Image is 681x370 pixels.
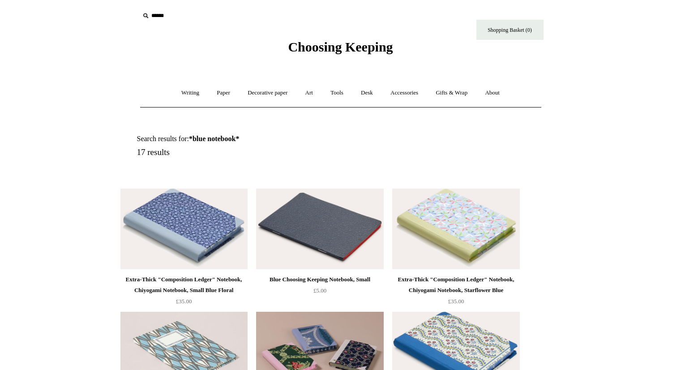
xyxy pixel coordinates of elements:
[256,274,383,311] a: Blue Choosing Keeping Notebook, Small £5.00
[173,81,207,105] a: Writing
[258,274,381,285] div: Blue Choosing Keeping Notebook, Small
[394,274,517,296] div: Extra-Thick "Composition Ledger" Notebook, Chiyogami Notebook, Starflower Blue
[428,81,475,105] a: Gifts & Wrap
[392,189,519,269] a: Extra-Thick "Composition Ledger" Notebook, Chiyogami Notebook, Starflower Blue Extra-Thick "Compo...
[240,81,296,105] a: Decorative paper
[353,81,381,105] a: Desk
[392,189,519,269] img: Extra-Thick "Composition Ledger" Notebook, Chiyogami Notebook, Starflower Blue
[322,81,351,105] a: Tools
[189,135,239,142] strong: *blue notebook*
[288,47,393,53] a: Choosing Keeping
[120,274,248,311] a: Extra-Thick "Composition Ledger" Notebook, Chiyogami Notebook, Small Blue Floral £35.00
[382,81,426,105] a: Accessories
[137,147,351,158] h5: 17 results
[176,298,192,305] span: £35.00
[120,189,248,269] img: Extra-Thick "Composition Ledger" Notebook, Chiyogami Notebook, Small Blue Floral
[288,39,393,54] span: Choosing Keeping
[120,189,248,269] a: Extra-Thick "Composition Ledger" Notebook, Chiyogami Notebook, Small Blue Floral Extra-Thick "Com...
[313,287,326,294] span: £5.00
[123,274,245,296] div: Extra-Thick "Composition Ledger" Notebook, Chiyogami Notebook, Small Blue Floral
[297,81,321,105] a: Art
[256,189,383,269] a: Blue Choosing Keeping Notebook, Small Blue Choosing Keeping Notebook, Small
[209,81,238,105] a: Paper
[477,81,508,105] a: About
[476,20,544,40] a: Shopping Basket (0)
[448,298,464,305] span: £35.00
[256,189,383,269] img: Blue Choosing Keeping Notebook, Small
[392,274,519,311] a: Extra-Thick "Composition Ledger" Notebook, Chiyogami Notebook, Starflower Blue £35.00
[137,134,351,143] h1: Search results for:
